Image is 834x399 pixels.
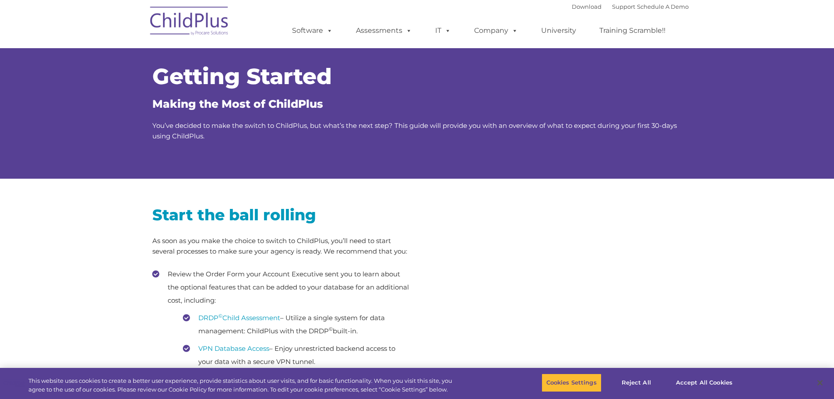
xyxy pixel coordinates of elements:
a: Training Scramble!! [591,22,674,39]
span: Getting Started [152,63,332,90]
button: Reject All [609,374,664,392]
button: Close [810,373,830,392]
a: IT [426,22,460,39]
img: ChildPlus by Procare Solutions [146,0,233,44]
div: This website uses cookies to create a better user experience, provide statistics about user visit... [28,377,459,394]
a: University [532,22,585,39]
a: DRDP©Child Assessment [198,314,280,322]
span: You’ve decided to make the switch to ChildPlus, but what’s the next step? This guide will provide... [152,121,677,140]
a: Company [465,22,527,39]
li: – Utilize a single system for data management: ChildPlus with the DRDP built-in. [183,311,411,338]
sup: © [218,313,222,319]
a: Download [572,3,602,10]
a: VPN Database Access [198,344,269,353]
sup: © [329,326,333,332]
li: – Enjoy unrestricted backend access to your data with a secure VPN tunnel. [183,342,411,368]
button: Accept All Cookies [671,374,737,392]
p: As soon as you make the choice to switch to ChildPlus, you’ll need to start several processes to ... [152,236,411,257]
a: Support [612,3,635,10]
a: Schedule A Demo [637,3,689,10]
button: Cookies Settings [542,374,602,392]
font: | [572,3,689,10]
a: Software [283,22,341,39]
span: Making the Most of ChildPlus [152,97,323,110]
h2: Start the ball rolling [152,205,411,225]
a: Assessments [347,22,421,39]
